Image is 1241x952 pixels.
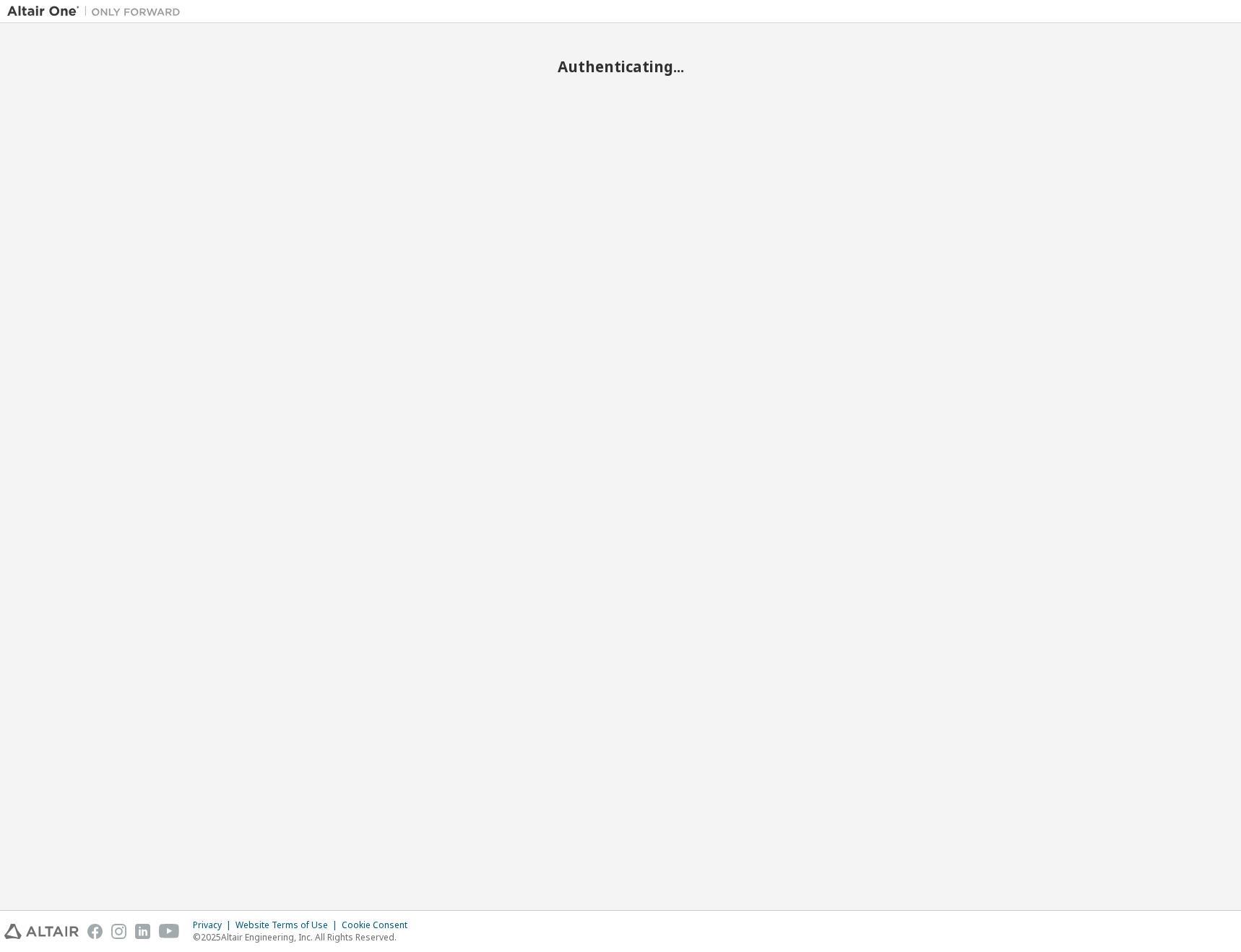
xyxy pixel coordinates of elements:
div: Website Terms of Use [235,919,342,931]
img: facebook.svg [87,924,103,939]
h2: Authenticating... [7,57,1234,76]
img: instagram.svg [111,924,126,939]
div: Privacy [193,919,235,931]
p: © 2025 Altair Engineering, Inc. All Rights Reserved. [193,931,416,943]
img: youtube.svg [159,924,180,939]
img: linkedin.svg [135,924,150,939]
img: Altair One [7,4,188,19]
div: Cookie Consent [342,919,416,931]
img: altair_logo.svg [4,924,79,939]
